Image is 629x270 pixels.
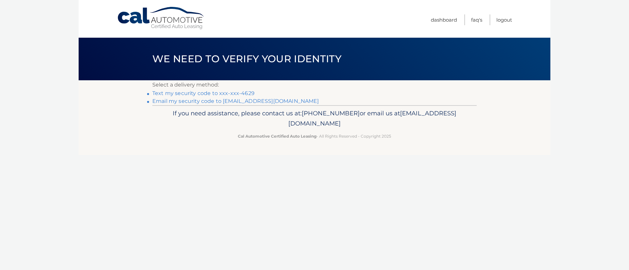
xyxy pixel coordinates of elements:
a: Dashboard [431,14,457,25]
span: [PHONE_NUMBER] [302,109,360,117]
span: We need to verify your identity [152,53,341,65]
a: Logout [496,14,512,25]
p: Select a delivery method: [152,80,477,89]
p: If you need assistance, please contact us at: or email us at [157,108,472,129]
a: Text my security code to xxx-xxx-4629 [152,90,255,96]
strong: Cal Automotive Certified Auto Leasing [238,134,316,139]
a: FAQ's [471,14,482,25]
a: Cal Automotive [117,7,205,30]
a: Email my security code to [EMAIL_ADDRESS][DOMAIN_NAME] [152,98,319,104]
p: - All Rights Reserved - Copyright 2025 [157,133,472,140]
